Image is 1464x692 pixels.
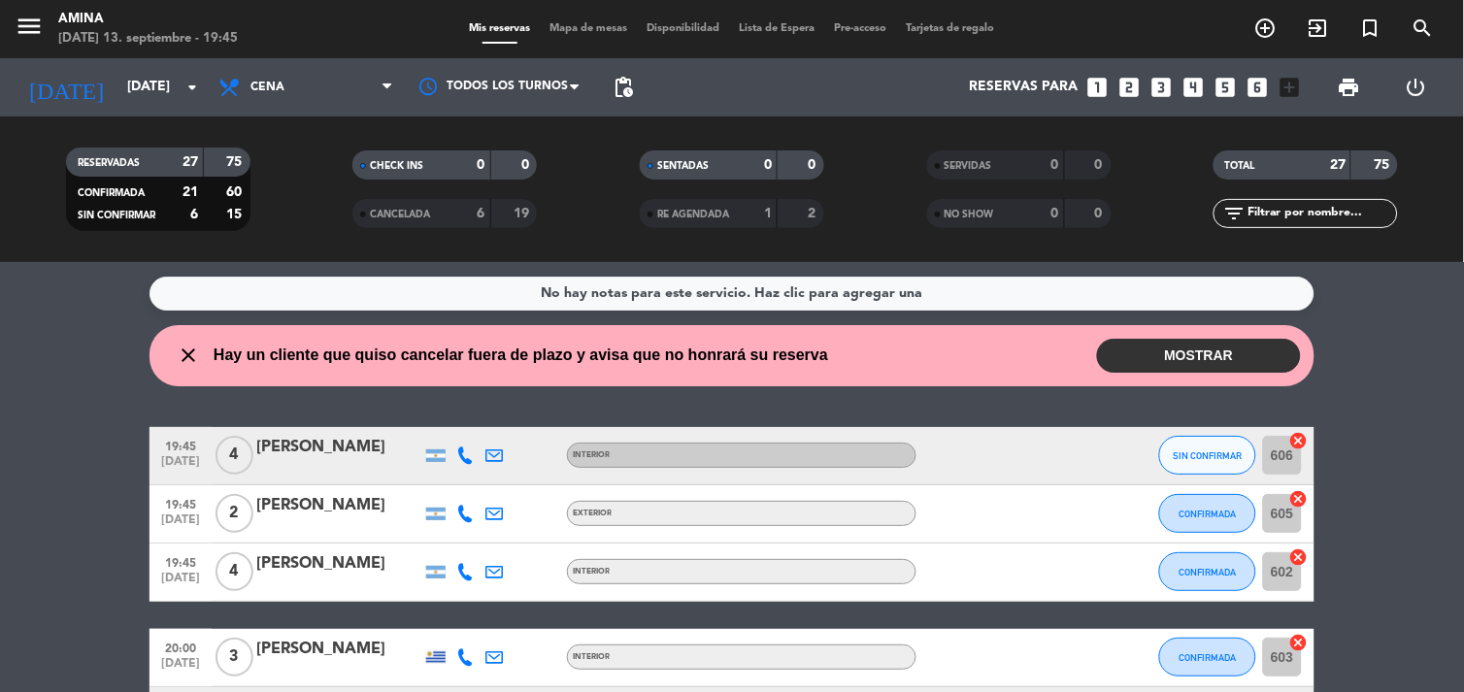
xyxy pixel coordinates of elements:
strong: 21 [183,185,198,199]
strong: 2 [808,207,819,220]
span: 4 [216,552,253,591]
div: Amina [58,10,238,29]
i: looks_3 [1149,75,1175,100]
i: filter_list [1223,202,1247,225]
strong: 0 [478,158,485,172]
i: close [177,344,200,367]
strong: 0 [1095,158,1107,172]
strong: 75 [226,155,246,169]
span: 19:45 [156,550,205,573]
button: CONFIRMADA [1159,494,1256,533]
div: [DATE] 13. septiembre - 19:45 [58,29,238,49]
strong: 75 [1375,158,1394,172]
span: [DATE] [156,455,205,478]
strong: 60 [226,185,246,199]
span: CONFIRMADA [78,188,145,198]
span: INTERIOR [573,653,610,661]
span: CONFIRMADA [1180,509,1237,519]
button: CONFIRMADA [1159,638,1256,676]
span: 4 [216,436,253,475]
span: print [1338,76,1361,99]
span: Mapa de mesas [541,23,638,34]
span: CONFIRMADA [1180,567,1237,577]
span: Tarjetas de regalo [897,23,1005,34]
span: pending_actions [612,76,635,99]
span: Cena [250,81,284,94]
strong: 0 [1051,207,1059,220]
i: power_settings_new [1405,76,1428,99]
div: [PERSON_NAME] [256,493,421,518]
span: INTERIOR [573,568,610,576]
span: TOTAL [1225,161,1255,171]
span: 3 [216,638,253,676]
span: Mis reservas [460,23,541,34]
i: looks_6 [1246,75,1271,100]
span: EXTERIOR [573,510,612,517]
button: CONFIRMADA [1159,552,1256,591]
span: CONFIRMADA [1180,652,1237,663]
span: 19:45 [156,492,205,514]
i: cancel [1289,431,1309,450]
span: 19:45 [156,434,205,456]
div: [PERSON_NAME] [256,435,421,460]
span: SIN CONFIRMAR [78,211,155,220]
span: Lista de Espera [730,23,825,34]
button: menu [15,12,44,48]
strong: 0 [1095,207,1107,220]
span: Reservas para [970,80,1079,95]
strong: 15 [226,208,246,221]
span: [DATE] [156,657,205,679]
i: cancel [1289,633,1309,652]
span: RESERVADAS [78,158,140,168]
span: NO SHOW [945,210,994,219]
span: Disponibilidad [638,23,730,34]
span: SENTADAS [657,161,709,171]
i: add_box [1278,75,1303,100]
strong: 1 [764,207,772,220]
i: looks_5 [1214,75,1239,100]
i: looks_one [1085,75,1111,100]
strong: 0 [1051,158,1059,172]
i: search [1412,16,1435,40]
i: [DATE] [15,66,117,109]
span: 2 [216,494,253,533]
span: Pre-acceso [825,23,897,34]
i: arrow_drop_down [181,76,204,99]
i: looks_two [1117,75,1143,100]
i: add_circle_outline [1254,16,1278,40]
i: cancel [1289,489,1309,509]
button: MOSTRAR [1097,339,1301,373]
button: SIN CONFIRMAR [1159,436,1256,475]
i: menu [15,12,44,41]
span: Hay un cliente que quiso cancelar fuera de plazo y avisa que no honrará su reserva [214,343,828,368]
strong: 27 [1330,158,1346,172]
div: LOG OUT [1382,58,1449,116]
i: cancel [1289,547,1309,567]
span: RE AGENDADA [657,210,729,219]
span: CANCELADA [370,210,430,219]
div: [PERSON_NAME] [256,637,421,662]
strong: 6 [190,208,198,221]
strong: 27 [183,155,198,169]
span: SERVIDAS [945,161,992,171]
span: SIN CONFIRMAR [1174,450,1243,461]
strong: 19 [514,207,533,220]
span: CHECK INS [370,161,423,171]
span: [DATE] [156,513,205,536]
div: [PERSON_NAME] [256,551,421,577]
strong: 6 [478,207,485,220]
i: turned_in_not [1359,16,1382,40]
i: looks_4 [1181,75,1207,100]
span: [DATE] [156,572,205,594]
strong: 0 [521,158,533,172]
span: 20:00 [156,636,205,658]
input: Filtrar por nombre... [1247,203,1397,224]
strong: 0 [764,158,772,172]
span: INTERIOR [573,451,610,459]
div: No hay notas para este servicio. Haz clic para agregar una [542,282,923,305]
i: exit_to_app [1307,16,1330,40]
strong: 0 [808,158,819,172]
